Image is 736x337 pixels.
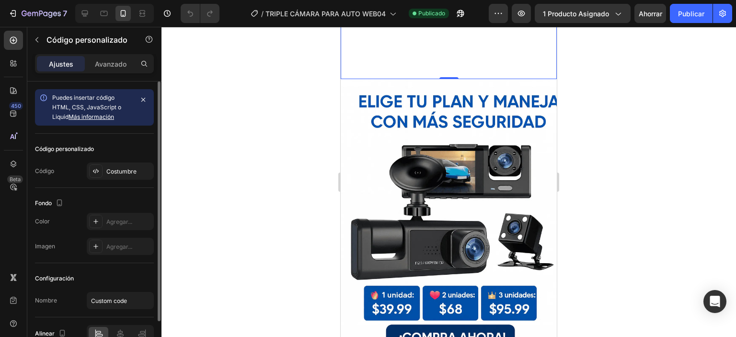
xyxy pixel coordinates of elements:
font: Configuración [35,275,74,282]
font: Fondo [35,199,52,207]
font: Publicar [678,10,704,18]
font: Agregar... [106,243,132,250]
font: Puedes insertar código HTML, CSS, JavaScript o Liquid [52,94,121,120]
button: Publicar [670,4,713,23]
font: Agregar... [106,218,132,225]
button: 7 [4,4,71,23]
button: 1 producto asignado [535,4,631,23]
button: Ahorrar [634,4,666,23]
font: Ahorrar [639,10,662,18]
iframe: Área de diseño [341,27,557,337]
div: Abrir Intercom Messenger [703,290,726,313]
font: 450 [11,103,21,109]
font: Alinear [35,330,55,337]
font: Costumbre [106,168,137,175]
font: Código [35,167,54,174]
font: Código personalizado [46,35,127,45]
font: TRIPLE CÁMARA PARA AUTO WEB04 [265,10,386,18]
font: 7 [63,9,67,18]
font: Publicado [418,10,445,17]
font: Imagen [35,243,55,250]
font: Avanzado [95,60,126,68]
font: 1 producto asignado [543,10,609,18]
font: Nombre [35,297,57,304]
p: Código personalizado [46,34,128,46]
a: Más información [69,113,114,120]
font: Ajustes [49,60,73,68]
div: Deshacer/Rehacer [181,4,219,23]
font: Código personalizado [35,145,94,152]
font: Color [35,218,50,225]
font: / [261,10,264,18]
font: Beta [10,176,21,183]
